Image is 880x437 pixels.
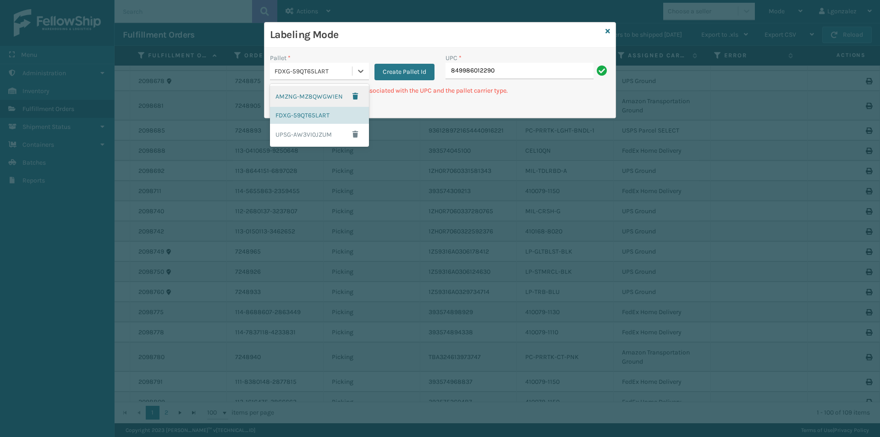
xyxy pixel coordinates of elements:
div: FDXG-59QT65LART [270,107,369,124]
label: UPC [445,53,462,63]
h3: Labeling Mode [270,28,602,42]
button: Create Pallet Id [374,64,434,80]
div: FDXG-59QT65LART [275,66,353,76]
div: UPSG-AW3VI0JZUM [270,124,369,145]
div: AMZNG-MZ8QWGWIEN [270,86,369,107]
p: Can't find any fulfillment orders associated with the UPC and the pallet carrier type. [270,86,610,95]
label: Pallet [270,53,291,63]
